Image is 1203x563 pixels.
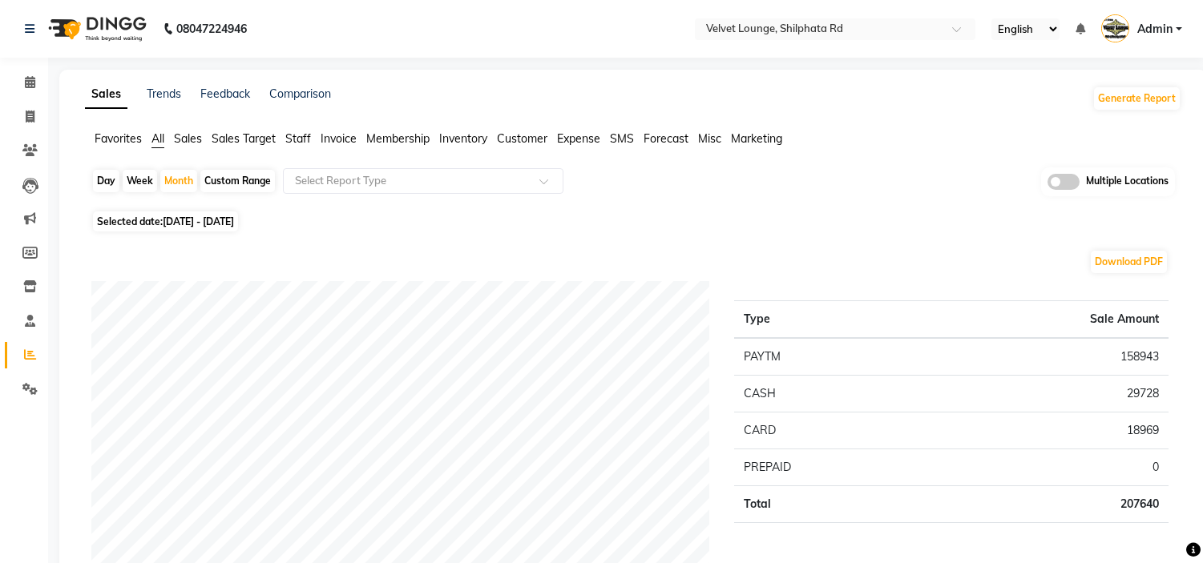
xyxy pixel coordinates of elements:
[698,131,721,146] span: Misc
[439,131,487,146] span: Inventory
[1101,14,1129,42] img: Admin
[95,131,142,146] span: Favorites
[366,131,430,146] span: Membership
[734,448,921,485] td: PREPAID
[123,170,157,192] div: Week
[921,375,1169,412] td: 29728
[176,6,247,51] b: 08047224946
[200,86,250,101] a: Feedback
[921,485,1169,522] td: 207640
[734,338,921,376] td: PAYTM
[921,448,1169,485] td: 0
[41,6,151,51] img: logo
[200,170,275,192] div: Custom Range
[734,412,921,448] td: CARD
[163,215,234,227] span: [DATE] - [DATE]
[921,300,1169,338] th: Sale Amount
[731,131,782,146] span: Marketing
[93,211,238,231] span: Selected date:
[921,412,1169,448] td: 18969
[921,338,1169,376] td: 158943
[734,485,921,522] td: Total
[85,80,127,109] a: Sales
[93,170,119,192] div: Day
[557,131,600,146] span: Expense
[321,131,357,146] span: Invoice
[269,86,331,101] a: Comparison
[610,131,634,146] span: SMS
[1086,174,1169,190] span: Multiple Locations
[1091,251,1167,273] button: Download PDF
[147,86,181,101] a: Trends
[734,300,921,338] th: Type
[1137,21,1173,38] span: Admin
[497,131,547,146] span: Customer
[644,131,688,146] span: Forecast
[285,131,311,146] span: Staff
[212,131,276,146] span: Sales Target
[151,131,164,146] span: All
[160,170,197,192] div: Month
[174,131,202,146] span: Sales
[1094,87,1180,110] button: Generate Report
[734,375,921,412] td: CASH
